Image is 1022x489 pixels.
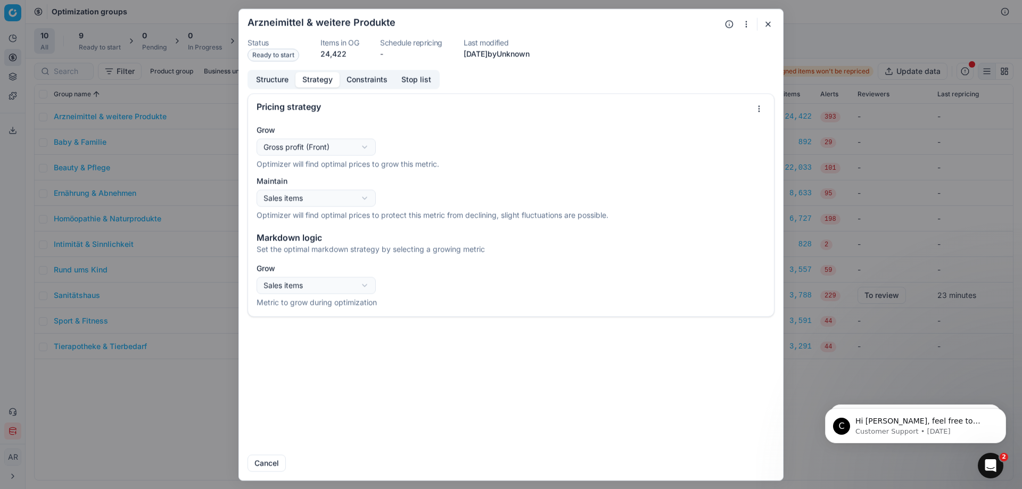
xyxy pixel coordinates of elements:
[295,72,340,87] button: Strategy
[248,454,286,471] button: Cancel
[248,39,299,46] dt: Status
[257,102,751,111] div: Pricing strategy
[380,39,442,46] dt: Schedule repricing
[809,386,1022,460] iframe: Intercom notifications message
[248,18,395,27] h2: Arzneimittel & weitere Produkte
[1000,453,1008,461] span: 2
[320,39,359,46] dt: Items in OG
[257,244,765,254] div: Set the optimal markdown strategy by selecting a growing metric
[257,233,765,242] div: Markdown logic
[464,39,530,46] dt: Last modified
[257,210,765,220] p: Optimizer will find optimal prices to protect this metric from declining, slight fluctuations are...
[249,72,295,87] button: Structure
[257,297,765,308] p: Metric to grow during optimization
[257,176,765,186] label: Maintain
[340,72,394,87] button: Constraints
[464,48,530,59] p: [DATE] by Unknown
[257,159,765,169] p: Optimizer will find optimal prices to grow this metric.
[248,48,299,61] span: Ready to start
[320,49,347,58] span: 24,422
[978,453,1003,478] iframe: Intercom live chat
[380,48,442,59] dd: -
[257,125,765,135] label: Grow
[257,263,765,273] label: Grow
[394,72,438,87] button: Stop list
